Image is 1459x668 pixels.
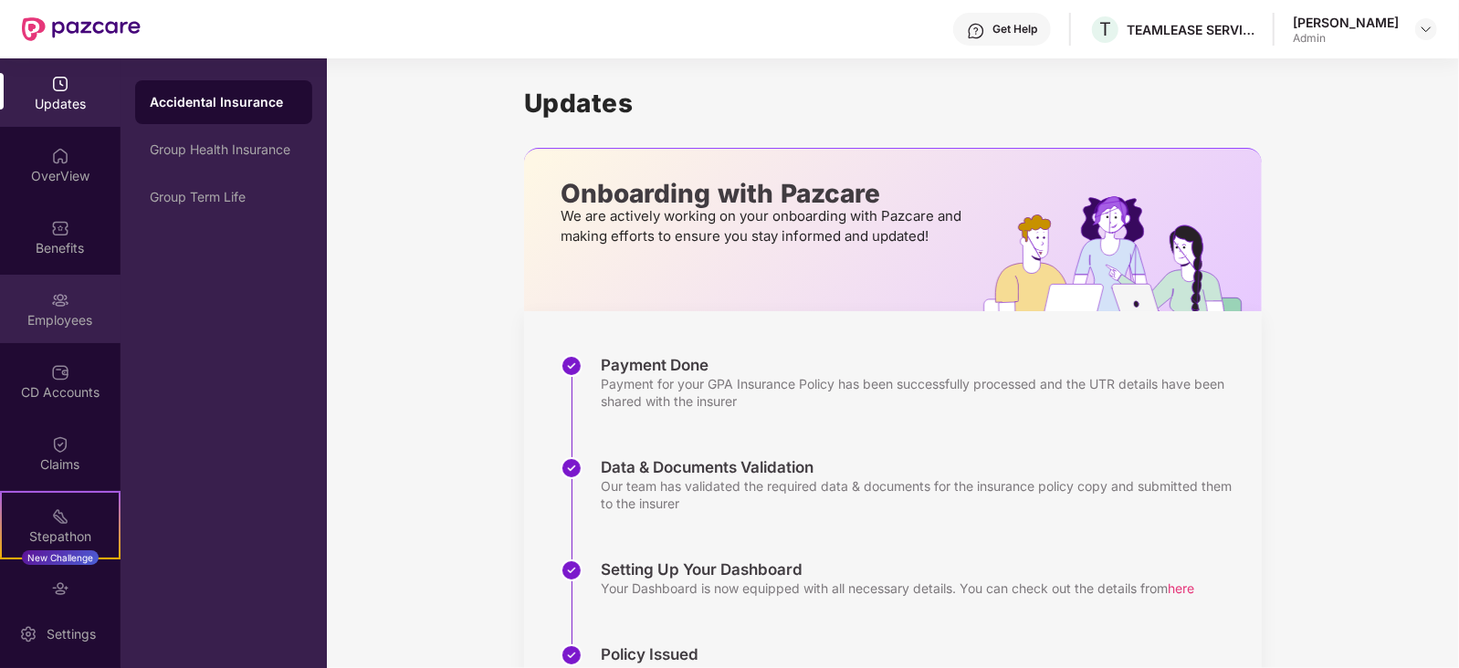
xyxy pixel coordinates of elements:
[561,457,583,479] img: svg+xml;base64,PHN2ZyBpZD0iU3RlcC1Eb25lLTMyeDMyIiB4bWxucz0iaHR0cDovL3d3dy53My5vcmcvMjAwMC9zdmciIH...
[601,644,1244,664] div: Policy Issued
[983,196,1262,311] img: hrOnboarding
[22,17,141,41] img: New Pazcare Logo
[1127,21,1254,38] div: TEAMLEASE SERVICES LIMITED
[1419,22,1433,37] img: svg+xml;base64,PHN2ZyBpZD0iRHJvcGRvd24tMzJ4MzIiIHhtbG5zPSJodHRwOi8vd3d3LnczLm9yZy8yMDAwL3N2ZyIgd2...
[19,625,37,643] img: svg+xml;base64,PHN2ZyBpZD0iU2V0dGluZy0yMHgyMCIgeG1sbnM9Imh0dHA6Ly93d3cudzMub3JnLzIwMDAvc3ZnIiB3aW...
[2,527,119,546] div: Stepathon
[601,375,1244,410] div: Payment for your GPA Insurance Policy has been successfully processed and the UTR details have be...
[51,147,69,165] img: svg+xml;base64,PHN2ZyBpZD0iSG9tZSIgeG1sbnM9Imh0dHA6Ly93d3cudzMub3JnLzIwMDAvc3ZnIiB3aWR0aD0iMjAiIG...
[561,185,967,202] p: Onboarding with Pazcare
[51,579,69,598] img: svg+xml;base64,PHN2ZyBpZD0iRW5kb3JzZW1lbnRzIiB4bWxucz0iaHR0cDovL3d3dy53My5vcmcvMjAwMC9zdmciIHdpZH...
[561,559,583,581] img: svg+xml;base64,PHN2ZyBpZD0iU3RlcC1Eb25lLTMyeDMyIiB4bWxucz0iaHR0cDovL3d3dy53My5vcmcvMjAwMC9zdmciIH...
[601,355,1244,375] div: Payment Done
[51,363,69,381] img: svg+xml;base64,PHN2ZyBpZD0iQ0RfQWNjb3VudHMiIGRhdGEtbmFtZT0iQ0QgQWNjb3VudHMiIHhtbG5zPSJodHRwOi8vd3...
[601,457,1244,477] div: Data & Documents Validation
[992,22,1037,37] div: Get Help
[561,644,583,666] img: svg+xml;base64,PHN2ZyBpZD0iU3RlcC1Eb25lLTMyeDMyIiB4bWxucz0iaHR0cDovL3d3dy53My5vcmcvMjAwMC9zdmciIH...
[51,507,69,526] img: svg+xml;base64,PHN2ZyB4bWxucz0iaHR0cDovL3d3dy53My5vcmcvMjAwMC9zdmciIHdpZHRoPSIyMSIgaGVpZ2h0PSIyMC...
[1293,14,1399,31] div: [PERSON_NAME]
[561,355,583,377] img: svg+xml;base64,PHN2ZyBpZD0iU3RlcC1Eb25lLTMyeDMyIiB4bWxucz0iaHR0cDovL3d3dy53My5vcmcvMjAwMC9zdmciIH...
[22,550,99,565] div: New Challenge
[601,477,1244,512] div: Our team has validated the required data & documents for the insurance policy copy and submitted ...
[51,75,69,93] img: svg+xml;base64,PHN2ZyBpZD0iVXBkYXRlZCIgeG1sbnM9Imh0dHA6Ly93d3cudzMub3JnLzIwMDAvc3ZnIiB3aWR0aD0iMj...
[51,435,69,454] img: svg+xml;base64,PHN2ZyBpZD0iQ2xhaW0iIHhtbG5zPSJodHRwOi8vd3d3LnczLm9yZy8yMDAwL3N2ZyIgd2lkdGg9IjIwIi...
[150,190,298,204] div: Group Term Life
[524,88,1262,119] h1: Updates
[41,625,101,643] div: Settings
[601,579,1194,597] div: Your Dashboard is now equipped with all necessary details. You can check out the details from
[1168,580,1194,596] span: here
[561,206,967,246] p: We are actively working on your onboarding with Pazcare and making efforts to ensure you stay inf...
[51,219,69,237] img: svg+xml;base64,PHN2ZyBpZD0iQmVuZWZpdHMiIHhtbG5zPSJodHRwOi8vd3d3LnczLm9yZy8yMDAwL3N2ZyIgd2lkdGg9Ij...
[150,93,298,111] div: Accidental Insurance
[1293,31,1399,46] div: Admin
[601,559,1194,579] div: Setting Up Your Dashboard
[150,142,298,157] div: Group Health Insurance
[967,22,985,40] img: svg+xml;base64,PHN2ZyBpZD0iSGVscC0zMngzMiIgeG1sbnM9Imh0dHA6Ly93d3cudzMub3JnLzIwMDAvc3ZnIiB3aWR0aD...
[1099,18,1111,40] span: T
[51,291,69,309] img: svg+xml;base64,PHN2ZyBpZD0iRW1wbG95ZWVzIiB4bWxucz0iaHR0cDovL3d3dy53My5vcmcvMjAwMC9zdmciIHdpZHRoPS...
